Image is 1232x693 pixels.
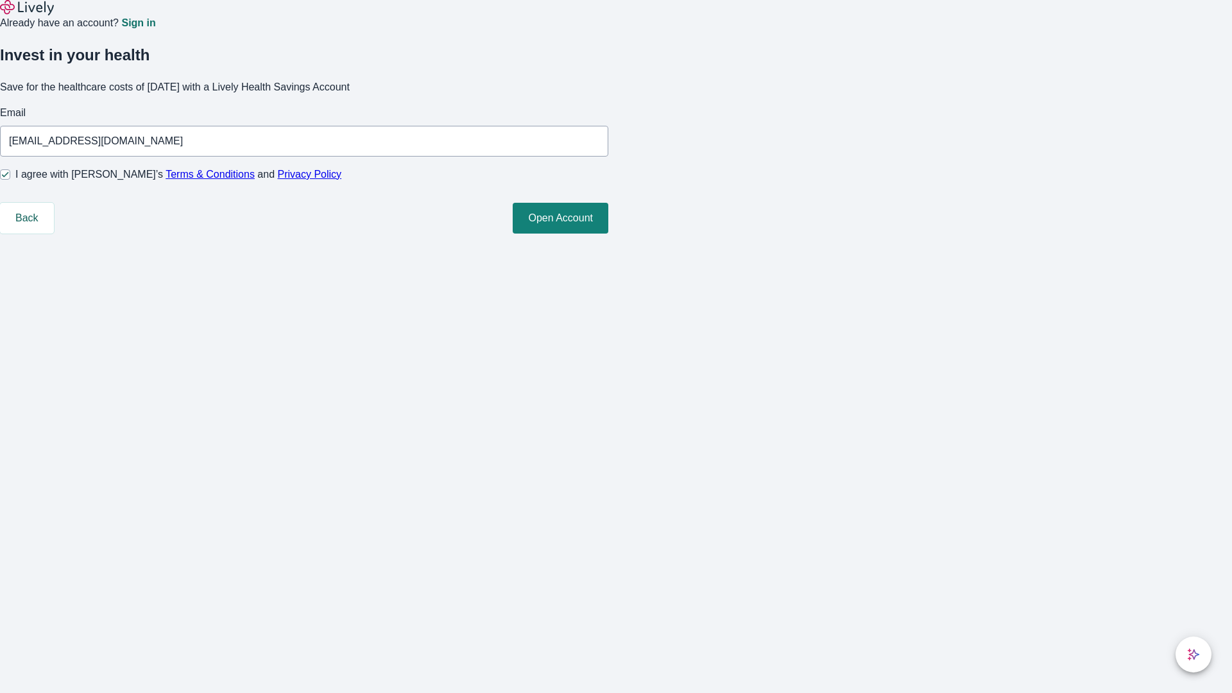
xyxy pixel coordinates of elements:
a: Privacy Policy [278,169,342,180]
button: Open Account [513,203,608,234]
svg: Lively AI Assistant [1187,648,1200,661]
a: Sign in [121,18,155,28]
span: I agree with [PERSON_NAME]’s and [15,167,341,182]
a: Terms & Conditions [166,169,255,180]
button: chat [1176,637,1211,672]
